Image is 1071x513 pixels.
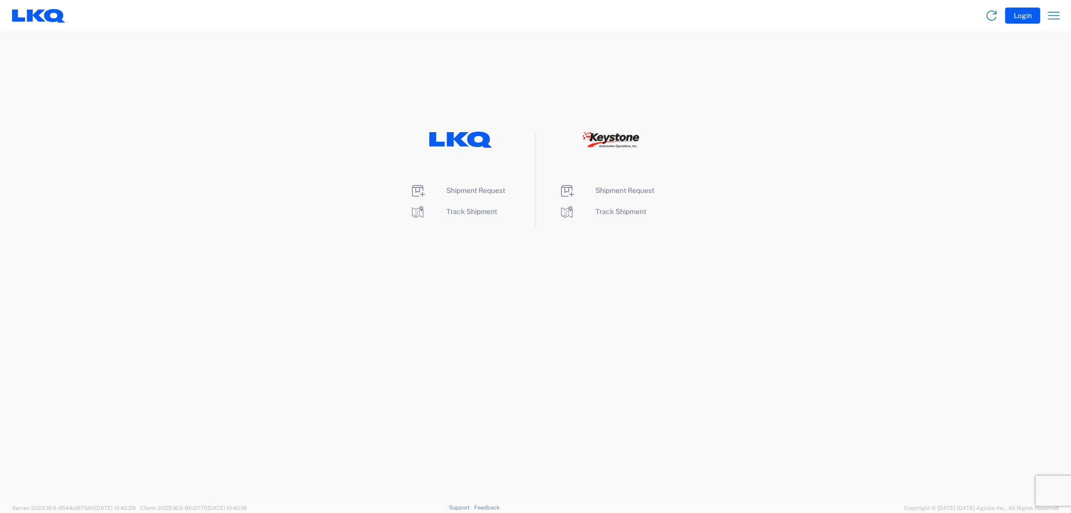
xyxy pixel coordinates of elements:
[95,505,136,511] span: [DATE] 10:42:29
[447,208,498,216] span: Track Shipment
[596,186,655,194] span: Shipment Request
[410,208,498,216] a: Track Shipment
[12,505,136,511] span: Server: 2025.16.0-9544af67660
[559,208,647,216] a: Track Shipment
[904,503,1059,512] span: Copyright © [DATE]-[DATE] Agistix Inc., All Rights Reserved
[449,504,474,510] a: Support
[559,186,655,194] a: Shipment Request
[410,186,506,194] a: Shipment Request
[474,504,500,510] a: Feedback
[1005,8,1040,24] button: Login
[140,505,247,511] span: Client: 2025.16.0-8fc0770
[207,505,247,511] span: [DATE] 10:40:19
[447,186,506,194] span: Shipment Request
[596,208,647,216] span: Track Shipment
